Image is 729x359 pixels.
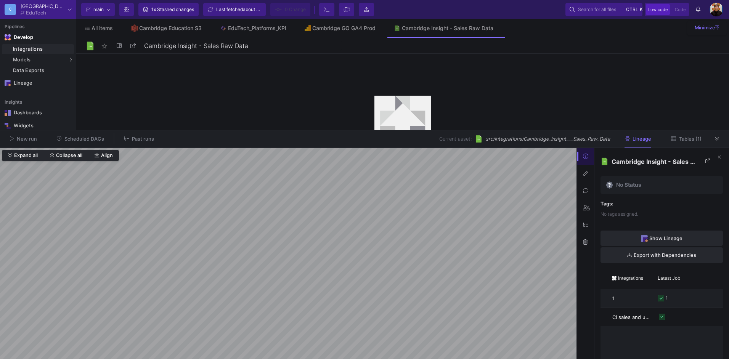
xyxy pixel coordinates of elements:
button: 1x Stashed changes [138,3,199,16]
img: Navigation icon [5,110,11,116]
span: No Status [616,182,641,188]
span: Lineage [633,136,651,142]
button: Past runs [115,133,163,145]
button: Show Lineage [601,231,723,246]
div: Develop [14,34,25,40]
div: Cambridge Education S3 [139,25,202,31]
span: Export with Dependencies [632,252,696,258]
span: about 7 hours ago [243,6,281,12]
div: Data Exports [13,67,72,74]
span: Tables (1) [679,136,702,142]
span: Low code [648,7,668,12]
img: Tab icon [220,25,226,32]
span: Models [13,57,31,63]
button: Last fetchedabout 7 hours ago [203,3,266,16]
img: upload.svg [374,96,431,156]
span: All items [92,25,113,31]
span: New run [17,136,37,142]
div: [GEOGRAPHIC_DATA] [21,4,65,9]
button: Collapse all [44,150,88,162]
div: Cambridge Insight - Sales Raw Data [402,25,493,31]
div: EduTech [26,10,46,15]
div: Cambridge GO GA4 Prod [312,25,376,31]
div: No tags assigned. [601,208,638,223]
img: Navigation icon [5,80,11,86]
a: Navigation iconLineage [2,77,74,89]
a: Navigation iconDashboards [2,107,74,119]
span: Search for all files [578,4,616,15]
div: 1x Stashed changes [151,4,194,15]
button: Tables (1) [662,133,711,145]
div: Lineage [14,80,63,86]
img: Tab icon [394,25,400,32]
img: Navigation icon [5,123,11,129]
button: New run [1,133,46,145]
mat-icon: star_border [100,42,109,51]
div: Cambridge Insight - Sales Raw Data [612,157,698,166]
button: Low code [646,4,670,15]
span: Collapse all [50,152,82,158]
button: Align [88,150,119,162]
a: Navigation iconWidgets [2,120,74,132]
div: Last fetched [216,4,262,15]
div: EduTech_Platforms_KPI [228,25,286,31]
img: Tab icon [305,25,311,32]
span: Align [95,152,113,158]
span: src/Integrations/Cambridge_Insight___Sales_Raw_Data [486,135,610,143]
div: Latest Job [658,269,719,287]
span: Past runs [132,136,154,142]
div: 1 [666,289,668,307]
div: Integrations [13,46,72,52]
span: Show Lineage [649,236,682,241]
button: Search for all filesctrlk [565,3,642,16]
img: Tab icon [131,24,138,32]
span: ctrl [626,5,638,14]
img: Navigation icon [5,34,11,40]
mat-expansion-panel-header: Navigation iconDevelop [2,31,74,43]
button: Code [673,4,688,15]
span: Integrations [618,275,643,281]
button: Export with Dependencies [601,247,723,263]
span: main [93,4,104,15]
span: k [640,5,643,14]
button: main [81,3,115,16]
span: Code [675,7,686,12]
div: Tags: [601,202,723,207]
div: CI sales and usage data.csv [612,308,650,326]
div: C [5,4,16,15]
button: Expand all [2,150,44,162]
img: [Legacy] CSV [475,135,483,143]
a: Integrations [2,44,74,54]
a: Data Exports [2,66,74,75]
span: Current asset: [439,135,472,143]
img: no status [606,181,613,189]
div: Dashboards [14,110,63,116]
button: Scheduled DAGs [48,133,114,145]
img: bg52tvgs8dxfpOhHYAd0g09LCcAxm85PnUXHwHyc.png [710,3,723,16]
div: Widgets [14,123,63,129]
img: [Legacy] CSV [601,157,609,165]
p: 1 [612,290,650,308]
span: Scheduled DAGs [64,136,104,142]
img: Logo [85,41,95,51]
span: Expand all [8,152,38,158]
button: Lineage [615,133,660,145]
button: ctrlk [624,5,638,14]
